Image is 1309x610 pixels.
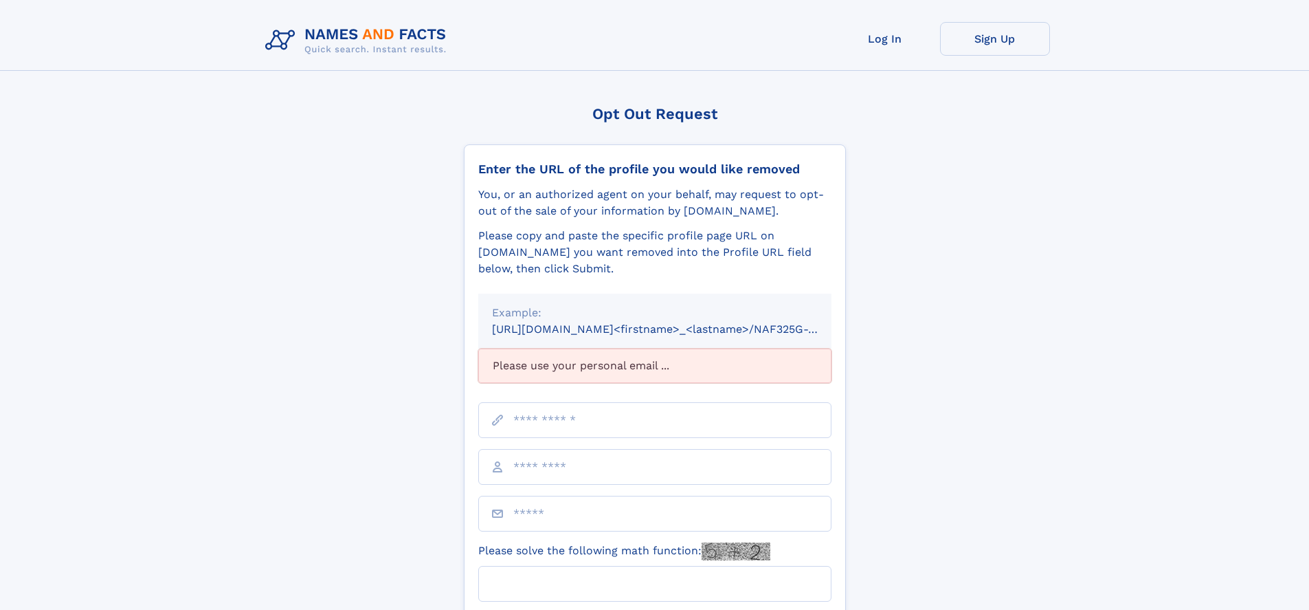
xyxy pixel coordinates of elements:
div: You, or an authorized agent on your behalf, may request to opt-out of the sale of your informatio... [478,186,831,219]
div: Please copy and paste the specific profile page URL on [DOMAIN_NAME] you want removed into the Pr... [478,228,831,277]
a: Log In [830,22,940,56]
img: Logo Names and Facts [260,22,458,59]
div: Enter the URL of the profile you would like removed [478,162,831,177]
div: Please use your personal email ... [478,349,831,383]
a: Sign Up [940,22,1050,56]
div: Opt Out Request [464,105,846,122]
div: Example: [492,305,818,321]
small: [URL][DOMAIN_NAME]<firstname>_<lastname>/NAF325G-xxxxxxxx [492,323,858,336]
label: Please solve the following math function: [478,543,770,560]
